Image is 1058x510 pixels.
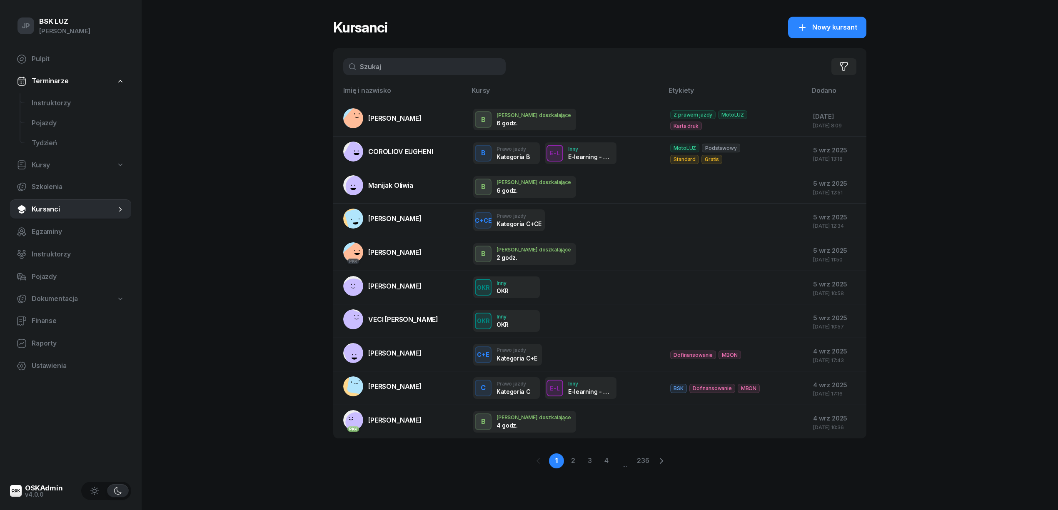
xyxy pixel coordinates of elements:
[343,58,506,75] input: Szukaj
[368,114,422,122] span: [PERSON_NAME]
[368,282,422,290] span: [PERSON_NAME]
[32,76,68,87] span: Terminarze
[813,380,860,391] div: 4 wrz 2025
[10,267,131,287] a: Pojazdy
[636,453,651,468] a: 236
[806,85,866,103] th: Dodano
[497,280,509,286] div: Inny
[497,415,571,420] div: [PERSON_NAME] doszkalające
[568,388,611,395] div: E-learning - 90 dni
[497,287,509,294] div: OKR
[497,179,571,185] div: [PERSON_NAME] doszkalające
[813,156,860,162] div: [DATE] 13:18
[474,282,493,293] div: OKR
[333,20,387,35] h1: Kursanci
[475,279,492,296] button: OKR
[813,391,860,396] div: [DATE] 17:16
[10,156,131,175] a: Kursy
[477,381,489,395] div: C
[478,415,489,429] div: B
[475,313,492,329] button: OKR
[39,26,90,37] div: [PERSON_NAME]
[478,180,489,194] div: B
[813,346,860,357] div: 4 wrz 2025
[497,314,509,319] div: Inny
[343,343,422,363] a: [PERSON_NAME]
[32,54,125,65] span: Pulpit
[10,222,131,242] a: Egzaminy
[25,93,131,113] a: Instruktorzy
[670,122,701,130] span: Karta druk
[813,178,860,189] div: 5 wrz 2025
[10,289,131,308] a: Dokumentacja
[497,347,537,353] div: Prawo jazdy
[664,85,806,103] th: Etykiety
[813,425,860,430] div: [DATE] 10:36
[689,384,735,393] span: Dofinansowanie
[25,113,131,133] a: Pojazdy
[475,246,492,262] button: B
[343,309,438,329] a: VECI [PERSON_NAME]
[10,177,131,197] a: Szkolenia
[22,22,30,30] span: JP
[478,247,489,261] div: B
[497,381,530,386] div: Prawo jazdy
[813,123,860,128] div: [DATE] 8:09
[813,145,860,156] div: 5 wrz 2025
[32,182,125,192] span: Szkolenia
[474,316,493,326] div: OKR
[549,453,564,468] a: 1
[788,17,866,38] button: Nowy kursant
[478,146,489,160] div: B
[566,453,581,468] a: 2
[568,153,611,160] div: E-learning - 90 dni
[813,212,860,223] div: 5 wrz 2025
[25,485,63,492] div: OSKAdmin
[333,85,467,103] th: Imię i nazwisko
[10,333,131,353] a: Raporty
[32,338,125,349] span: Raporty
[546,148,563,158] div: E-L
[616,453,634,469] span: ...
[670,351,716,359] span: Dofinansowanie
[813,324,860,329] div: [DATE] 10:57
[343,142,433,162] a: COROLIOV EUGHENI
[478,113,489,127] div: B
[10,311,131,331] a: Finanse
[475,212,492,229] button: C+CE
[546,145,563,162] button: E-L
[497,321,509,328] div: OKR
[10,244,131,264] a: Instruktorzy
[343,209,422,229] a: [PERSON_NAME]
[475,380,492,396] button: C
[670,144,699,152] span: MotoLUZ
[813,279,860,290] div: 5 wrz 2025
[475,346,492,363] button: C+E
[10,356,131,376] a: Ustawienia
[813,313,860,323] div: 5 wrz 2025
[813,413,860,424] div: 4 wrz 2025
[25,133,131,153] a: Tydzień
[719,351,741,359] span: MBON
[10,49,131,69] a: Pulpit
[813,223,860,229] div: [DATE] 12:34
[10,485,22,497] img: logo-xs@2x.png
[474,349,493,360] div: C+E
[343,108,422,128] a: [PERSON_NAME]
[39,18,90,25] div: BSK LUZ
[347,259,359,264] div: PKK
[343,410,422,430] a: PKK[PERSON_NAME]
[368,147,433,156] span: COROLIOV EUGHENI
[497,254,540,261] div: 2 godz.
[347,426,359,432] div: PKK
[568,381,611,386] div: Inny
[497,112,571,118] div: [PERSON_NAME] doszkalające
[475,145,492,162] button: B
[32,361,125,371] span: Ustawienia
[32,226,125,237] span: Egzaminy
[670,155,699,164] span: Standard
[343,376,422,396] a: [PERSON_NAME]
[32,249,125,260] span: Instruktorzy
[32,271,125,282] span: Pojazdy
[32,204,116,215] span: Kursanci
